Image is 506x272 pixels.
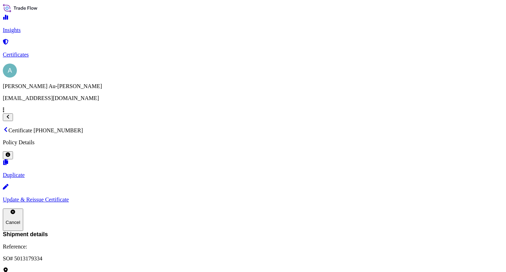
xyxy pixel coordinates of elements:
[3,172,503,178] p: Duplicate
[3,160,503,178] a: Duplicate
[3,139,503,146] p: Policy Details
[3,27,503,33] p: Insights
[3,52,503,58] p: Certificates
[3,95,503,101] p: [EMAIL_ADDRESS][DOMAIN_NAME]
[3,244,503,250] p: Reference:
[3,83,503,89] p: [PERSON_NAME] Au-[PERSON_NAME]
[6,220,20,225] p: Cancel
[3,256,503,262] p: SO# 5013179334
[3,40,503,58] a: Certificates
[3,185,503,203] a: Update & Reissue Certificate
[8,67,12,74] span: A
[3,15,503,33] a: Insights
[3,197,503,203] p: Update & Reissue Certificate
[3,208,23,231] button: Cancel
[3,231,503,238] span: Shipment details
[3,127,503,134] p: Certificate [PHONE_NUMBER]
